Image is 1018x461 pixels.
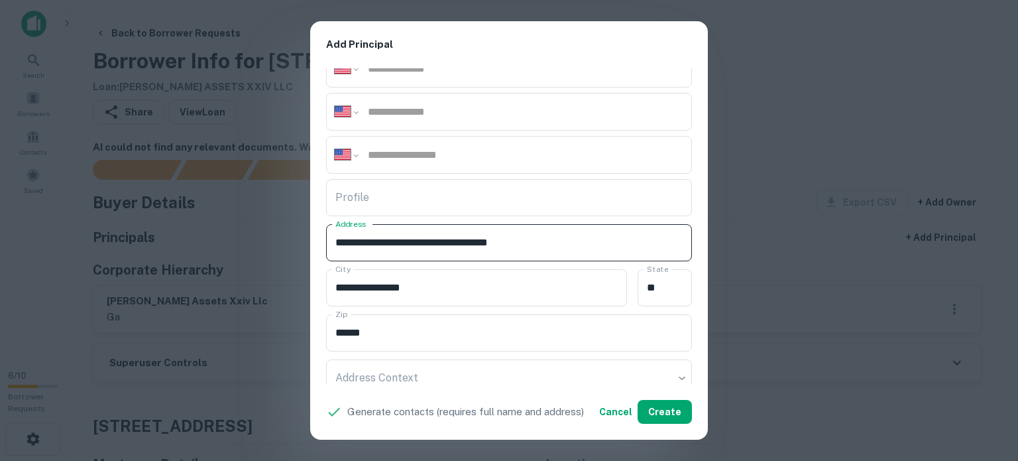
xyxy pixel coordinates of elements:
label: City [335,263,351,275]
iframe: Chat Widget [952,355,1018,419]
p: Generate contacts (requires full name and address) [347,404,584,420]
button: Create [638,400,692,424]
label: State [647,263,668,275]
label: Address [335,218,366,230]
button: Cancel [594,400,638,424]
div: ​ [326,360,692,397]
label: Zip [335,308,347,320]
h2: Add Principal [310,21,708,68]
